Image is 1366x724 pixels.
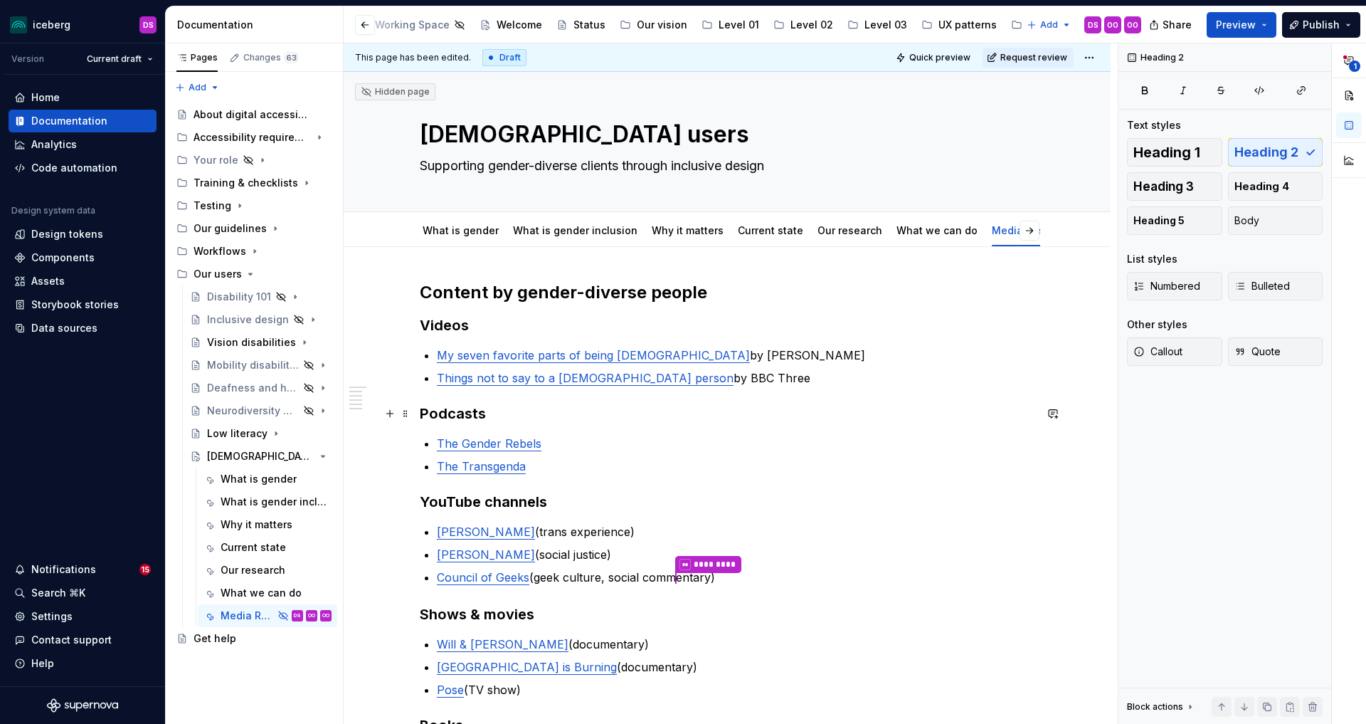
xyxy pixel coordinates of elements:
[87,53,142,65] span: Current draft
[194,244,246,258] div: Workflows
[891,215,983,245] div: What we can do
[513,224,637,236] a: What is gender inclusion
[790,18,833,32] div: Level 02
[1303,18,1340,32] span: Publish
[308,609,315,623] div: OO
[992,224,1079,236] a: Media Resources
[507,215,643,245] div: What is gender inclusion
[417,215,504,245] div: What is gender
[1228,337,1323,366] button: Quote
[194,267,242,281] div: Our users
[184,308,337,331] a: Inclusive design
[986,215,1084,245] div: Media Resources
[1133,145,1200,159] span: Heading 1
[437,459,526,473] a: The Transgenda
[983,48,1074,68] button: Request review
[33,18,70,32] div: iceberg
[1127,172,1222,201] button: Heading 3
[171,149,337,172] div: Your role
[1282,12,1360,38] button: Publish
[9,223,157,246] a: Design tokens
[171,126,337,149] div: Accessibility requirements
[198,490,337,513] a: What is gender inclusion
[9,582,157,604] button: Search ⌘K
[194,130,311,145] div: Accessibility requirements
[31,114,107,128] div: Documentation
[864,18,907,32] div: Level 03
[437,347,1034,364] p: by [PERSON_NAME]
[221,518,292,532] div: Why it matters
[171,103,337,650] div: Page tree
[1234,279,1290,293] span: Bulleted
[31,227,103,241] div: Design tokens
[194,107,311,122] div: About digital accessibility
[9,270,157,293] a: Assets
[10,16,27,33] img: 418c6d47-6da6-4103-8b13-b5999f8989a1.png
[361,86,430,98] div: Hidden page
[198,513,337,536] a: Why it matters
[1127,19,1138,31] div: OO
[194,631,236,646] div: Get help
[9,317,157,340] a: Data sources
[437,546,1034,563] p: (social justice)
[1127,118,1181,132] div: Text styles
[80,49,159,69] button: Current draft
[1142,12,1201,38] button: Share
[207,313,289,327] div: Inclusive design
[420,492,1034,512] h3: YouTube channels
[9,86,157,109] a: Home
[1234,179,1289,194] span: Heading 4
[31,137,77,152] div: Analytics
[31,562,96,577] div: Notifications
[1133,214,1185,228] span: Heading 5
[171,78,224,98] button: Add
[221,540,286,555] div: Current state
[31,656,54,671] div: Help
[732,215,809,245] div: Current state
[9,558,157,581] button: Notifications15
[31,161,117,175] div: Code automation
[207,290,271,304] div: Disability 101
[31,609,73,624] div: Settings
[909,52,970,63] span: Quick preview
[184,354,337,377] a: Mobility disabilities
[916,14,1002,36] a: UX patterns
[355,52,471,63] span: This page has been edited.
[1088,19,1098,31] div: DS
[719,18,759,32] div: Level 01
[47,698,118,713] svg: Supernova Logo
[375,18,450,32] div: Working Space
[1228,172,1323,201] button: Heading 4
[420,404,1034,424] h3: Podcasts
[31,321,97,335] div: Data sources
[198,536,337,559] a: Current state
[551,14,611,36] a: Status
[9,605,157,628] a: Settings
[474,14,548,36] a: Welcome
[1000,52,1067,63] span: Request review
[194,153,238,167] div: Your role
[420,281,1034,304] h2: Content by gender-diverse people
[9,157,157,179] a: Code automation
[1127,697,1196,717] div: Block actions
[1005,14,1084,36] a: UX writing
[938,18,997,32] div: UX patterns
[1349,61,1360,72] span: 1
[221,609,273,623] div: Media Resources
[221,495,329,509] div: What is gender inclusion
[637,18,687,32] div: Our vision
[1133,345,1182,359] span: Callout
[184,331,337,354] a: Vision disabilities
[207,335,296,350] div: Vision disabilities
[420,315,1034,335] h3: Videos
[171,627,337,650] a: Get help
[176,52,218,63] div: Pages
[171,172,337,194] div: Training & checklists
[1127,272,1222,300] button: Numbered
[437,683,464,697] a: Pose
[9,133,157,156] a: Analytics
[1228,206,1323,235] button: Body
[207,404,299,418] div: Neurodiversity & cognitive disabilities
[171,240,337,263] div: Workflows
